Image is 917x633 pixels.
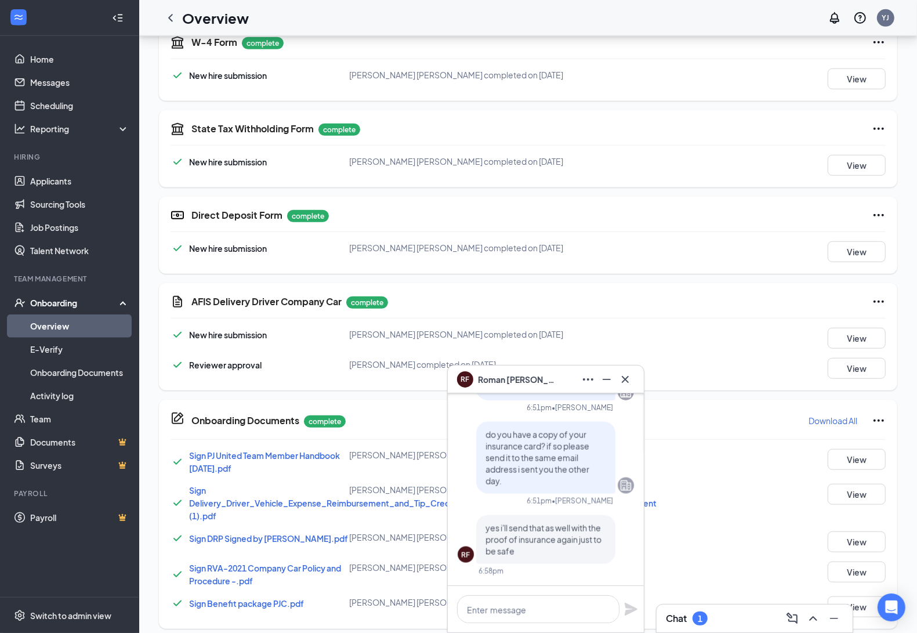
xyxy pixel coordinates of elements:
[171,455,184,469] svg: Checkmark
[30,407,129,431] a: Team
[30,193,129,216] a: Sourcing Tools
[30,123,130,135] div: Reporting
[171,241,184,255] svg: Checkmark
[30,48,129,71] a: Home
[828,11,842,25] svg: Notifications
[171,35,184,49] svg: TaxGovernmentIcon
[478,373,559,386] span: Roman [PERSON_NAME]
[616,370,635,389] button: Cross
[581,372,595,386] svg: Ellipses
[527,403,552,413] div: 6:51pm
[164,11,177,25] svg: ChevronLeft
[552,403,613,413] span: • [PERSON_NAME]
[189,330,267,340] span: New hire submission
[485,523,601,556] span: yes i'll send that as well with the proof of insurance again just to be safe
[30,314,129,338] a: Overview
[872,35,886,49] svg: Ellipses
[349,449,588,461] div: [PERSON_NAME] [PERSON_NAME] signed on [DATE]
[191,122,314,135] h5: State Tax Withholding Form
[189,533,348,544] a: Sign DRP Signed by [PERSON_NAME].pdf
[171,358,184,372] svg: Checkmark
[189,70,267,81] span: New hire submission
[189,450,340,473] span: Sign PJ United Team Member Handbook [DATE].pdf
[14,610,26,621] svg: Settings
[30,384,129,407] a: Activity log
[189,360,262,370] span: Reviewer approval
[30,454,129,477] a: SurveysCrown
[828,358,886,379] button: View
[872,295,886,309] svg: Ellipses
[14,489,127,498] div: Payroll
[346,296,388,309] p: complete
[171,596,184,610] svg: Checkmark
[349,156,563,167] span: [PERSON_NAME] [PERSON_NAME] completed on [DATE]
[827,612,841,625] svg: Minimize
[828,68,886,89] button: View
[600,372,614,386] svg: Minimize
[171,155,184,169] svg: Checkmark
[828,155,886,176] button: View
[30,338,129,361] a: E-Verify
[171,122,184,136] svg: TaxGovernmentIcon
[618,372,632,386] svg: Cross
[242,37,284,49] p: complete
[624,602,638,616] svg: Plane
[189,563,341,586] a: Sign RVA-2021 Company Car Policy and Procedure -.pdf
[191,209,282,222] h5: Direct Deposit Form
[30,94,129,117] a: Scheduling
[13,12,24,23] svg: WorkstreamLogo
[349,359,496,370] span: [PERSON_NAME] completed on [DATE]
[30,216,129,239] a: Job Postings
[191,414,299,427] h5: Onboarding Documents
[485,429,589,486] span: do you have a copy of your insurance card? if so please send it to the same email address i sent ...
[30,361,129,384] a: Onboarding Documents
[14,274,127,284] div: Team Management
[191,295,342,308] h5: AFIS Delivery Driver Company Car
[171,496,184,510] svg: Checkmark
[304,415,346,428] p: complete
[666,612,687,625] h3: Chat
[349,484,588,495] div: [PERSON_NAME] [PERSON_NAME] signed on [DATE]
[809,415,857,426] p: Download All
[783,609,802,628] button: ComposeMessage
[171,531,184,545] svg: Checkmark
[828,328,886,349] button: View
[171,328,184,342] svg: Checkmark
[287,210,329,222] p: complete
[552,496,613,506] span: • [PERSON_NAME]
[828,596,886,617] button: View
[872,414,886,428] svg: Ellipses
[825,609,843,628] button: Minimize
[828,241,886,262] button: View
[30,431,129,454] a: DocumentsCrown
[171,295,184,309] svg: CustomFormIcon
[171,208,184,222] svg: DirectDepositIcon
[808,411,858,430] button: Download All
[349,531,588,543] div: [PERSON_NAME] [PERSON_NAME] signed on [DATE]
[828,484,886,505] button: View
[828,449,886,470] button: View
[479,566,503,576] div: 6:58pm
[30,297,119,309] div: Onboarding
[171,411,184,425] svg: CompanyDocumentIcon
[579,370,597,389] button: Ellipses
[597,370,616,389] button: Minimize
[806,612,820,625] svg: ChevronUp
[698,614,702,624] div: 1
[14,297,26,309] svg: UserCheck
[349,243,563,253] span: [PERSON_NAME] [PERSON_NAME] completed on [DATE]
[171,68,184,82] svg: Checkmark
[882,13,890,23] div: YJ
[189,485,657,521] span: Sign Delivery_Driver_Vehicle_Expense_Reimbursement_and_Tip_Credit_and_Dual_Rate_Pay_System_Acknow...
[804,609,822,628] button: ChevronUp
[30,506,129,529] a: PayrollCrown
[189,598,304,609] a: Sign Benefit package PJC.pdf
[349,70,563,80] span: [PERSON_NAME] [PERSON_NAME] completed on [DATE]
[182,8,249,28] h1: Overview
[191,36,237,49] h5: W-4 Form
[828,531,886,552] button: View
